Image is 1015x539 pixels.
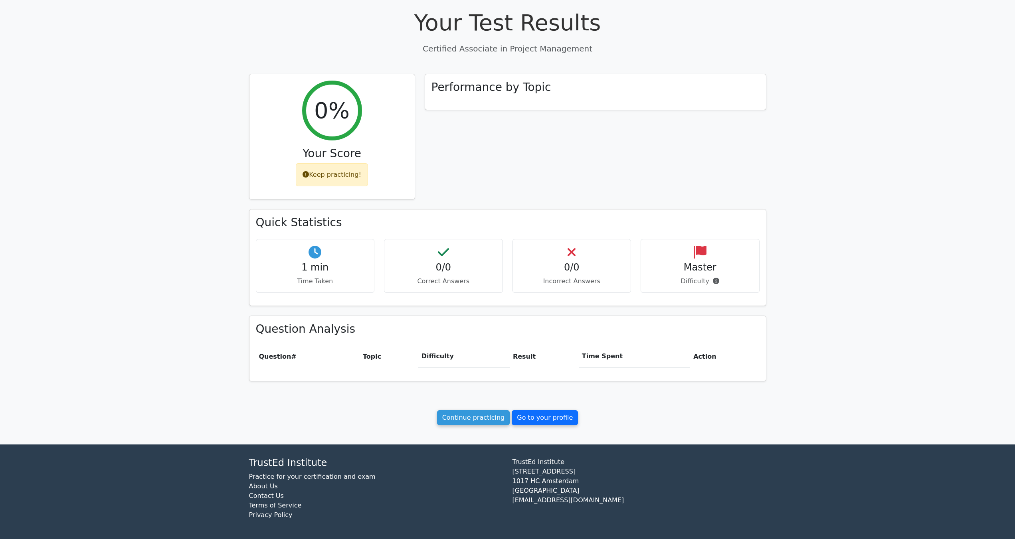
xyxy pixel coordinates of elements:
h3: Performance by Topic [431,81,551,94]
a: Go to your profile [512,410,578,425]
h3: Question Analysis [256,322,760,336]
span: Question [259,353,291,360]
p: Certified Associate in Project Management [249,43,766,55]
h4: 0/0 [391,262,496,273]
th: # [256,345,360,368]
a: About Us [249,482,278,490]
th: Result [510,345,579,368]
a: Practice for your certification and exam [249,473,376,480]
th: Action [690,345,759,368]
th: Time Spent [579,345,690,368]
a: Contact Us [249,492,284,500]
th: Topic [360,345,418,368]
th: Difficulty [418,345,510,368]
p: Difficulty [647,276,753,286]
p: Correct Answers [391,276,496,286]
h4: TrustEd Institute [249,457,503,469]
h3: Quick Statistics [256,216,760,229]
a: Terms of Service [249,501,302,509]
h3: Your Score [256,147,408,160]
p: Time Taken [263,276,368,286]
h4: 1 min [263,262,368,273]
h2: 0% [314,97,350,124]
p: Incorrect Answers [519,276,625,286]
div: Keep practicing! [296,163,368,186]
h4: Master [647,262,753,273]
a: Continue practicing [437,410,510,425]
h4: 0/0 [519,262,625,273]
h1: Your Test Results [249,9,766,36]
div: TrustEd Institute [STREET_ADDRESS] 1017 HC Amsterdam [GEOGRAPHIC_DATA] [EMAIL_ADDRESS][DOMAIN_NAME] [508,457,771,526]
a: Privacy Policy [249,511,293,519]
